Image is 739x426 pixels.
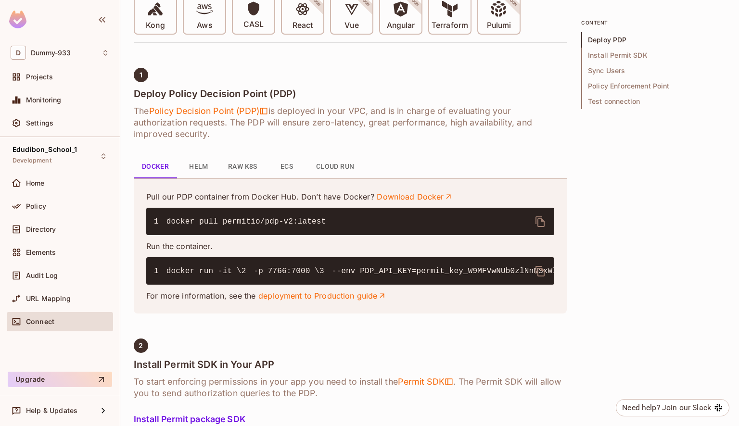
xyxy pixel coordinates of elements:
span: Elements [26,249,56,256]
button: ECS [265,155,308,178]
span: Workspace: Dummy-933 [31,49,71,57]
span: Connect [26,318,54,326]
span: Policy [26,202,46,210]
span: docker run -it \ [166,267,242,276]
p: Kong [146,21,165,30]
a: deployment to Production guide [258,290,387,301]
span: Help & Updates [26,407,77,414]
div: Need help? Join our Slack [622,402,711,413]
span: Development [13,157,51,164]
span: Directory [26,226,56,233]
span: 3 [319,265,332,277]
span: Home [26,179,45,187]
span: 1 [140,71,142,79]
span: Settings [26,119,53,127]
a: Download Docker [377,191,453,202]
button: Docker [134,155,177,178]
span: Permit SDK [398,376,454,388]
span: docker pull permitio/pdp-v2:latest [166,217,326,226]
h4: Install Permit SDK in Your APP [134,359,567,370]
p: Aws [197,21,212,30]
span: 2 [242,265,254,277]
p: Pull our PDP container from Docker Hub. Don’t have Docker? [146,191,554,202]
h5: Install Permit package SDK [134,414,567,424]
p: Vue [344,21,358,30]
span: Projects [26,73,53,81]
span: URL Mapping [26,295,71,302]
p: Pulumi [487,21,511,30]
button: delete [529,210,552,233]
span: Policy Decision Point (PDP) [149,105,268,117]
span: 1 [154,216,166,227]
p: For more information, see the [146,290,554,301]
span: Audit Log [26,272,58,279]
p: content [581,19,726,26]
button: Helm [177,155,220,178]
span: Deploy PDP [581,32,726,48]
p: Terraform [432,21,468,30]
span: 2 [139,342,143,350]
button: Cloud Run [308,155,362,178]
span: D [11,46,26,60]
span: Sync Users [581,63,726,78]
h4: Deploy Policy Decision Point (PDP) [134,88,567,100]
span: Monitoring [26,96,62,104]
h6: The is deployed in your VPC, and is in charge of evaluating your authorization requests. The PDP ... [134,105,567,140]
p: CASL [243,20,264,29]
span: Test connection [581,94,726,109]
p: React [293,21,313,30]
p: Angular [387,21,415,30]
span: Policy Enforcement Point [581,78,726,94]
p: Run the container. [146,241,554,251]
span: 1 [154,265,166,277]
img: SReyMgAAAABJRU5ErkJggg== [9,11,26,28]
span: Install Permit SDK [581,48,726,63]
h6: To start enforcing permissions in your app you need to install the . The Permit SDK will allow yo... [134,376,567,399]
button: Upgrade [8,372,112,387]
button: delete [529,260,552,283]
button: Raw K8s [220,155,265,178]
span: Edudibon_School_1 [13,146,77,153]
